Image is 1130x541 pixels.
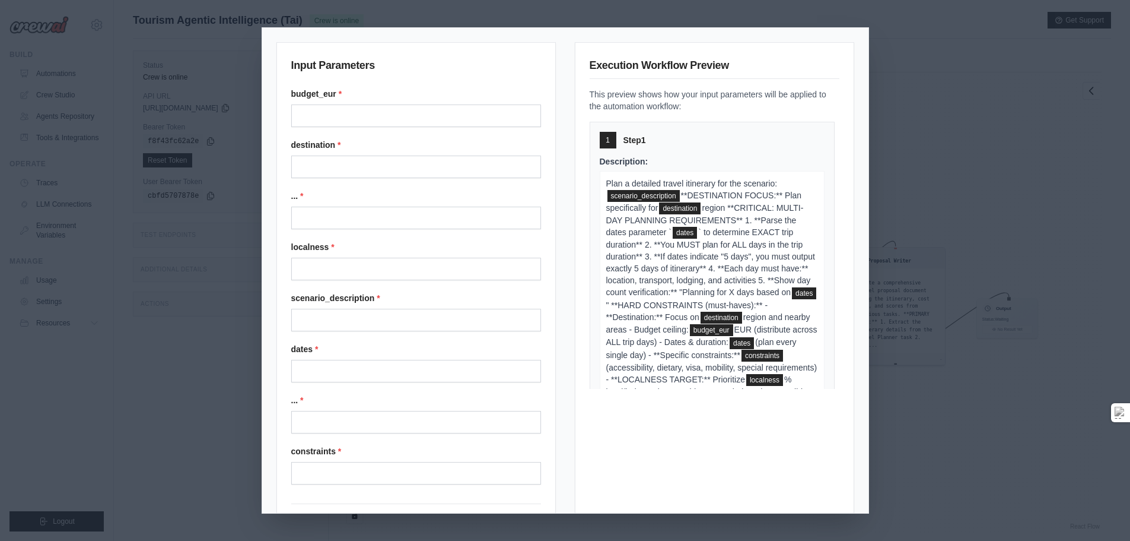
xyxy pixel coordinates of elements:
[792,287,816,299] span: dates
[606,300,768,322] span: " **HARD CONSTRAINTS (must-haves):** - **Destination:** Focus on
[606,227,815,297] span: ` to determine EXACT trip duration** 2. **You MUST plan for ALL days in the trip duration** 3. **...
[730,337,754,349] span: dates
[659,203,701,214] span: destination
[606,203,804,237] span: region **CRITICAL: MULTI-DAY PLANNING REQUIREMENTS** 1. **Parse the dates parameter `
[673,227,697,239] span: dates
[690,324,733,336] span: budget_eur
[607,190,680,202] span: scenario_description
[623,134,646,146] span: Step 1
[606,191,802,213] span: **DESTINATION FOCUS:** Plan specifically for
[291,190,541,202] label: ...
[606,363,817,384] span: (accessibility, dietary, visa, mobility, special requirements) - **LOCALNESS TARGET:** Prioritize
[291,139,541,151] label: destination
[291,241,541,253] label: localness
[606,337,797,359] span: (plan every single day) - **Specific constraints:**
[291,445,541,457] label: constraints
[291,343,541,355] label: dates
[746,374,783,386] span: localness
[291,292,541,304] label: scenario_description
[291,57,541,78] h3: Input Parameters
[291,394,541,406] label: ...
[1071,484,1130,541] iframe: Chat Widget
[600,157,648,166] span: Description:
[291,88,541,100] label: budget_eur
[590,88,839,112] p: This preview shows how your input parameters will be applied to the automation workflow:
[606,179,778,188] span: Plan a detailed travel itinerary for the scenario:
[590,57,839,79] h3: Execution Workflow Preview
[606,135,610,145] span: 1
[741,350,783,362] span: constraints
[701,312,742,324] span: destination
